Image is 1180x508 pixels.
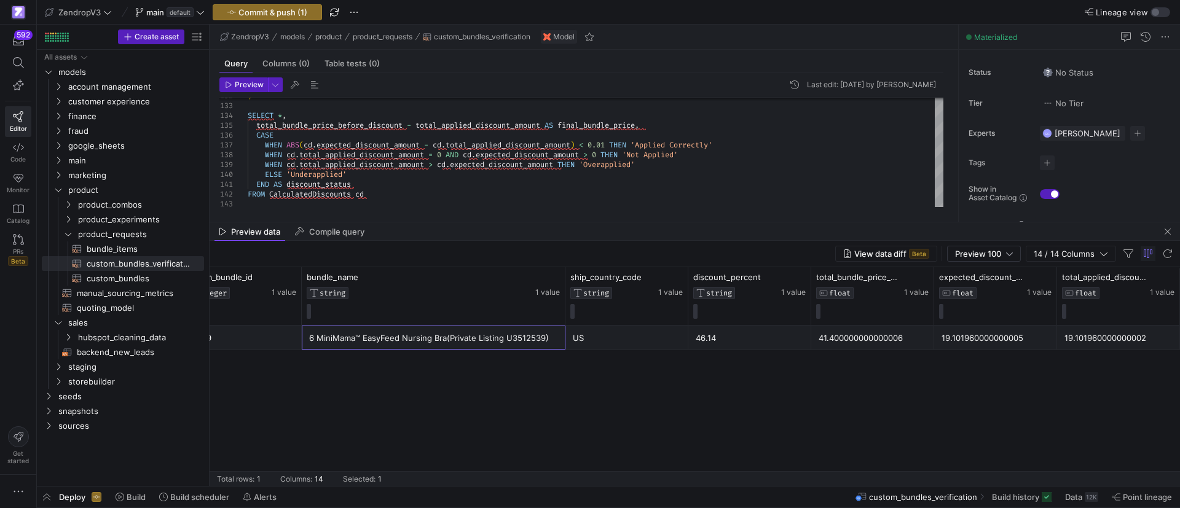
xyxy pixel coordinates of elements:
[219,160,233,170] div: 139
[197,289,227,297] span: INTEGER
[42,256,204,271] a: custom_bundles_verification​​​​​​​​​​
[14,30,33,40] div: 592
[238,7,307,17] span: Commit & push (1)
[42,286,204,300] a: manual_sourcing_metrics​​​​​​​​​​
[127,492,146,502] span: Build
[1040,64,1096,80] button: No statusNo Status
[437,150,441,160] span: 0
[909,249,929,259] span: Beta
[231,33,269,41] span: ZendropV3
[317,140,420,150] span: expected_discount_amount
[77,286,190,300] span: manual_sourcing_metrics​​​​​​​​​​
[184,272,253,282] span: custom_bundle_id
[286,179,351,189] span: discount_status
[10,125,27,132] span: Editor
[167,7,194,17] span: default
[265,170,282,179] span: ELSE
[42,4,115,20] button: ZendropV3
[573,326,681,350] div: US
[68,316,202,330] span: sales
[415,120,540,130] span: total_applied_discount_amount
[68,154,202,168] span: main
[219,150,233,160] div: 138
[5,2,31,23] a: https://storage.googleapis.com/y42-prod-data-exchange/images/qZXOSqkTtPuVcXVzF40oUlM07HVTwZXfPK0U...
[315,33,342,41] span: product
[1096,7,1148,17] span: Lineage view
[42,153,204,168] div: Press SPACE to select this row.
[1040,95,1087,111] button: No tierNo Tier
[42,197,204,212] div: Press SPACE to select this row.
[5,229,31,271] a: PRsBeta
[816,272,902,282] span: total_bundle_price_before_discount
[588,140,605,150] span: 0.01
[68,139,202,153] span: google_sheets
[1075,289,1096,297] span: FLOAT
[579,140,583,150] span: <
[5,421,31,469] button: Getstarted
[781,288,806,297] span: 1 value
[952,289,974,297] span: FLOAT
[280,33,305,41] span: models
[235,80,264,89] span: Preview
[343,475,376,483] div: Selected:
[369,60,380,68] span: (0)
[256,179,269,189] span: END
[434,33,530,41] span: custom_bundles_verification
[7,217,29,224] span: Catalog
[237,487,282,507] button: Alerts
[557,160,575,170] span: THEN
[42,418,204,433] div: Press SPACE to select this row.
[424,140,428,150] span: -
[622,150,678,160] span: 'Not Applied'
[257,475,261,483] div: 1
[299,60,310,68] span: (0)
[992,492,1039,502] span: Build history
[320,289,345,297] span: STRING
[219,101,233,111] div: 133
[309,228,364,236] span: Compile query
[955,249,1001,259] span: Preview 100
[68,80,202,94] span: account management
[42,227,204,241] div: Press SPACE to select this row.
[446,140,570,150] span: total_applied_discount_amount
[706,289,732,297] span: STRING
[280,475,312,483] div: Columns:
[42,64,204,79] div: Press SPACE to select this row.
[231,228,280,236] span: Preview data
[269,189,351,199] span: CalculatedDiscounts
[631,140,712,150] span: 'Applied Correctly'
[13,248,23,255] span: PRs
[170,492,229,502] span: Build scheduler
[58,404,202,418] span: snapshots
[78,198,202,212] span: product_combos
[7,450,29,464] span: Get started
[254,492,277,502] span: Alerts
[986,487,1057,507] button: Build history
[1026,246,1116,262] button: 14 / 14 Columns
[299,140,304,150] span: (
[942,326,1050,350] div: 19.101960000000005
[286,150,295,160] span: cd
[299,150,424,160] span: total_applied_discount_amount
[658,288,683,297] span: 1 value
[8,256,28,266] span: Beta
[42,374,204,389] div: Press SPACE to select this row.
[1042,128,1052,138] div: GC
[570,140,575,150] span: )
[248,189,265,199] span: FROM
[78,330,202,345] span: hubspot_cleaning_data
[592,150,596,160] span: 0
[219,130,233,140] div: 136
[307,272,358,282] span: bundle_name
[420,29,533,44] button: custom_bundles_verification
[904,288,929,297] span: 1 value
[969,185,1017,202] span: Show in Asset Catalog
[110,487,151,507] button: Build
[42,168,204,182] div: Press SPACE to select this row.
[78,227,202,241] span: product_requests
[545,120,553,130] span: AS
[42,359,204,374] div: Press SPACE to select this row.
[286,140,299,150] span: ABS
[282,111,286,120] span: ,
[433,140,441,150] span: cd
